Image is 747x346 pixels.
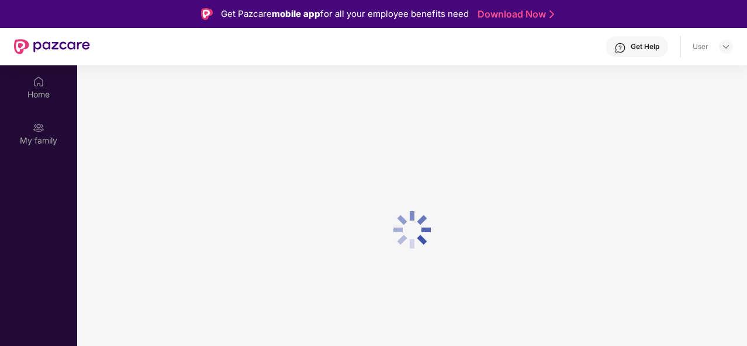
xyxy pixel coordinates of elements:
a: Download Now [478,8,551,20]
div: User [693,42,708,51]
img: svg+xml;base64,PHN2ZyBpZD0iSG9tZSIgeG1sbnM9Imh0dHA6Ly93d3cudzMub3JnLzIwMDAvc3ZnIiB3aWR0aD0iMjAiIG... [33,76,44,88]
img: New Pazcare Logo [14,39,90,54]
img: svg+xml;base64,PHN2ZyBpZD0iSGVscC0zMngzMiIgeG1sbnM9Imh0dHA6Ly93d3cudzMub3JnLzIwMDAvc3ZnIiB3aWR0aD... [614,42,626,54]
img: svg+xml;base64,PHN2ZyBpZD0iRHJvcGRvd24tMzJ4MzIiIHhtbG5zPSJodHRwOi8vd3d3LnczLm9yZy8yMDAwL3N2ZyIgd2... [721,42,731,51]
img: Stroke [549,8,554,20]
div: Get Pazcare for all your employee benefits need [221,7,469,21]
img: svg+xml;base64,PHN2ZyB3aWR0aD0iMjAiIGhlaWdodD0iMjAiIHZpZXdCb3g9IjAgMCAyMCAyMCIgZmlsbD0ibm9uZSIgeG... [33,122,44,134]
img: Logo [201,8,213,20]
strong: mobile app [272,8,320,19]
div: Get Help [631,42,659,51]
